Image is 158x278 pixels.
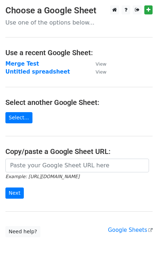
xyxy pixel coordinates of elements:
[88,61,106,67] a: View
[5,69,70,75] a: Untitled spreadsheet
[5,19,153,26] p: Use one of the options below...
[122,243,158,278] iframe: Chat Widget
[5,5,153,16] h3: Choose a Google Sheet
[108,227,153,233] a: Google Sheets
[5,226,40,237] a: Need help?
[5,147,153,156] h4: Copy/paste a Google Sheet URL:
[5,174,79,179] small: Example: [URL][DOMAIN_NAME]
[5,61,39,67] a: Merge Test
[96,61,106,67] small: View
[5,48,153,57] h4: Use a recent Google Sheet:
[5,98,153,107] h4: Select another Google Sheet:
[88,69,106,75] a: View
[5,112,32,123] a: Select...
[5,187,24,199] input: Next
[5,159,149,172] input: Paste your Google Sheet URL here
[96,69,106,75] small: View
